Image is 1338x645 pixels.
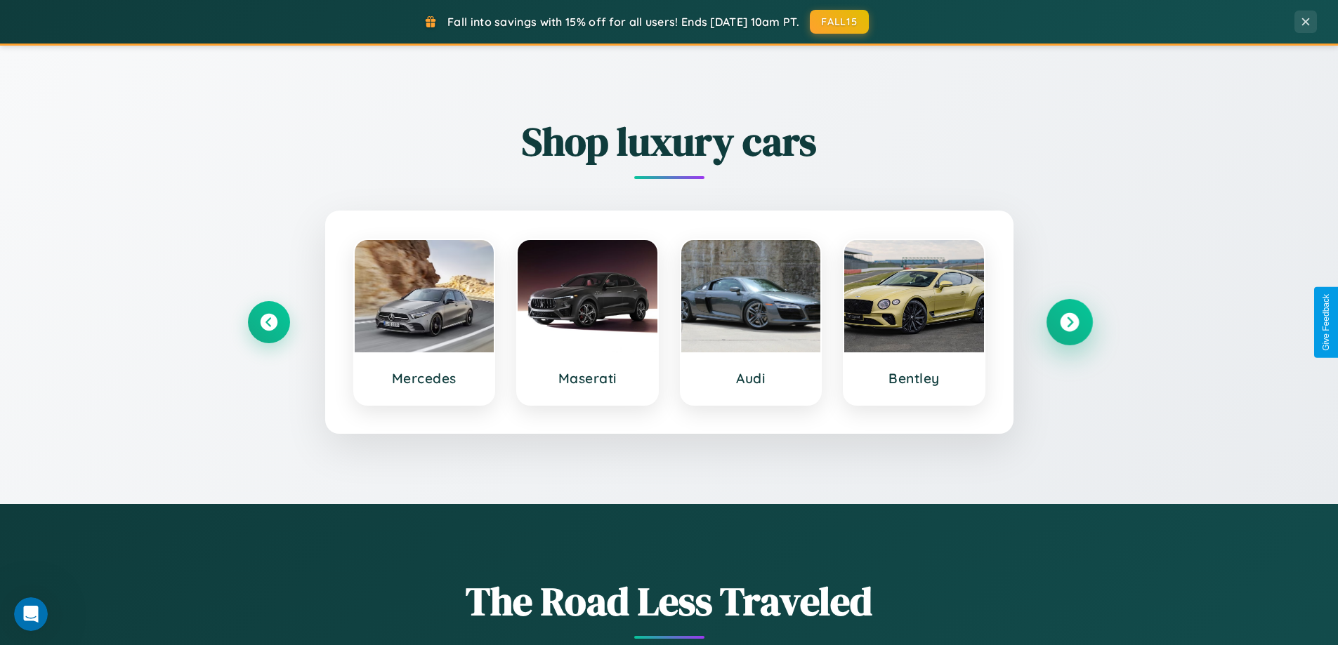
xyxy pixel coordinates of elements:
h3: Audi [695,370,807,387]
iframe: Intercom live chat [14,597,48,631]
button: FALL15 [810,10,869,34]
span: Fall into savings with 15% off for all users! Ends [DATE] 10am PT. [447,15,799,29]
h3: Mercedes [369,370,480,387]
h1: The Road Less Traveled [248,574,1091,628]
h3: Maserati [532,370,643,387]
h3: Bentley [858,370,970,387]
h2: Shop luxury cars [248,114,1091,168]
div: Give Feedback [1321,294,1331,351]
